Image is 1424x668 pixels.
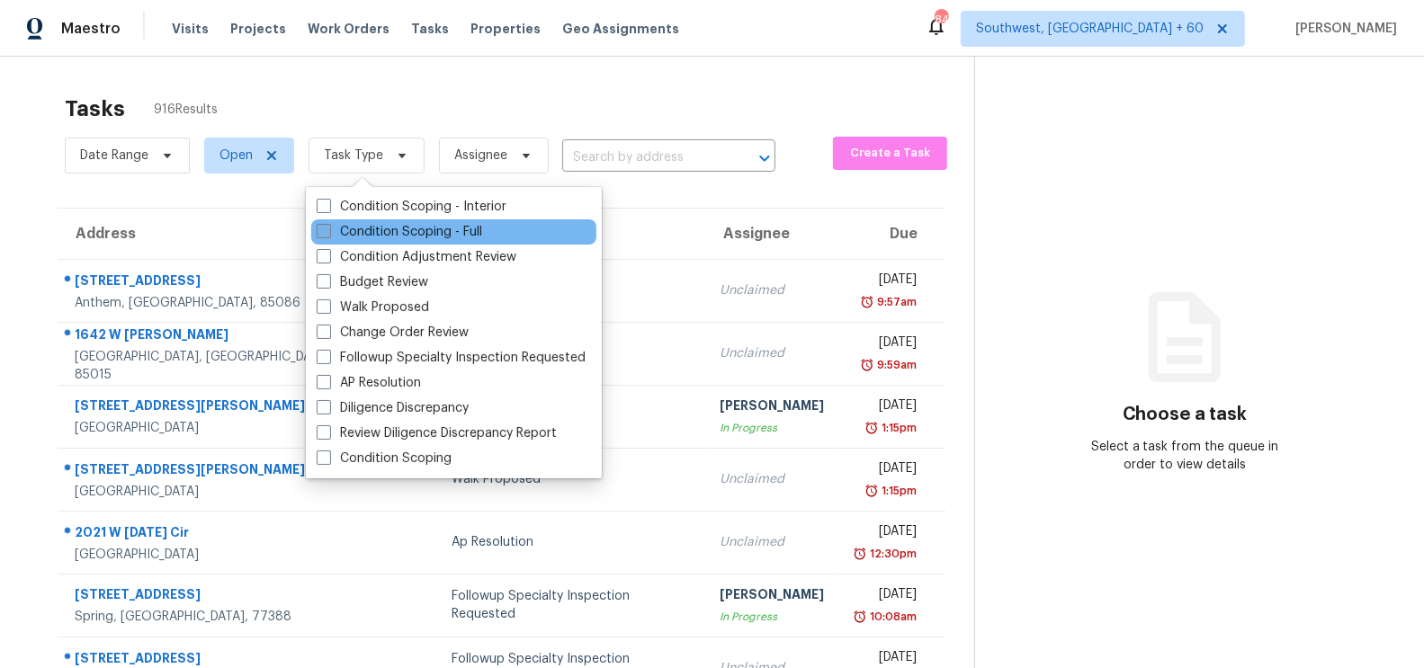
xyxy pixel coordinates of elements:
[874,356,918,374] div: 9:59am
[562,20,679,38] span: Geo Assignments
[75,325,372,348] div: 1642 W [PERSON_NAME]
[874,293,918,311] div: 9:57am
[65,100,125,118] h2: Tasks
[317,399,469,417] label: Diligence Discrepancy
[720,344,824,362] div: Unclaimed
[75,396,372,419] div: [STREET_ADDRESS][PERSON_NAME]
[720,608,824,626] div: In Progress
[317,349,586,367] label: Followup Specialty Inspection Requested
[75,546,372,564] div: [GEOGRAPHIC_DATA]
[860,293,874,311] img: Overdue Alarm Icon
[230,20,286,38] span: Projects
[720,419,824,437] div: In Progress
[317,198,506,216] label: Condition Scoping - Interior
[879,482,918,500] div: 1:15pm
[853,396,917,419] div: [DATE]
[75,272,372,294] div: [STREET_ADDRESS]
[317,298,429,316] label: Walk Proposed
[317,424,557,442] label: Review Diligence Discrepancy Report
[853,334,917,356] div: [DATE]
[452,533,691,551] div: Ap Resolution
[1288,20,1397,38] span: [PERSON_NAME]
[317,273,428,291] label: Budget Review
[720,533,824,551] div: Unclaimed
[838,209,945,259] th: Due
[317,248,516,266] label: Condition Adjustment Review
[61,20,121,38] span: Maestro
[75,608,372,626] div: Spring, [GEOGRAPHIC_DATA], 77388
[470,20,541,38] span: Properties
[867,608,918,626] div: 10:08am
[154,101,218,119] span: 916 Results
[317,223,482,241] label: Condition Scoping - Full
[720,470,824,488] div: Unclaimed
[720,396,824,419] div: [PERSON_NAME]
[317,450,452,468] label: Condition Scoping
[752,146,777,171] button: Open
[864,482,879,500] img: Overdue Alarm Icon
[853,459,917,482] div: [DATE]
[75,483,372,501] div: [GEOGRAPHIC_DATA]
[411,22,449,35] span: Tasks
[1123,405,1248,423] h3: Choose a task
[308,20,390,38] span: Work Orders
[452,587,691,623] div: Followup Specialty Inspection Requested
[452,470,691,488] div: Walk Proposed
[853,545,867,563] img: Overdue Alarm Icon
[853,585,917,608] div: [DATE]
[562,144,725,172] input: Search by address
[219,147,253,165] span: Open
[867,545,918,563] div: 12:30pm
[842,143,938,164] span: Create a Task
[935,11,947,29] div: 840
[80,147,148,165] span: Date Range
[75,523,372,546] div: 2021 W [DATE] Cir
[1079,438,1290,474] div: Select a task from the queue in order to view details
[317,374,421,392] label: AP Resolution
[976,20,1204,38] span: Southwest, [GEOGRAPHIC_DATA] + 60
[860,356,874,374] img: Overdue Alarm Icon
[75,294,372,312] div: Anthem, [GEOGRAPHIC_DATA], 85086
[720,281,824,299] div: Unclaimed
[879,419,918,437] div: 1:15pm
[58,209,387,259] th: Address
[853,271,917,293] div: [DATE]
[853,608,867,626] img: Overdue Alarm Icon
[75,460,372,483] div: [STREET_ADDRESS][PERSON_NAME]
[720,585,824,608] div: [PERSON_NAME]
[864,419,879,437] img: Overdue Alarm Icon
[75,585,372,608] div: [STREET_ADDRESS]
[454,147,507,165] span: Assignee
[324,147,383,165] span: Task Type
[75,348,372,384] div: [GEOGRAPHIC_DATA], [GEOGRAPHIC_DATA], 85015
[75,419,372,437] div: [GEOGRAPHIC_DATA]
[705,209,838,259] th: Assignee
[853,522,917,545] div: [DATE]
[317,324,469,342] label: Change Order Review
[172,20,209,38] span: Visits
[833,137,947,170] button: Create a Task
